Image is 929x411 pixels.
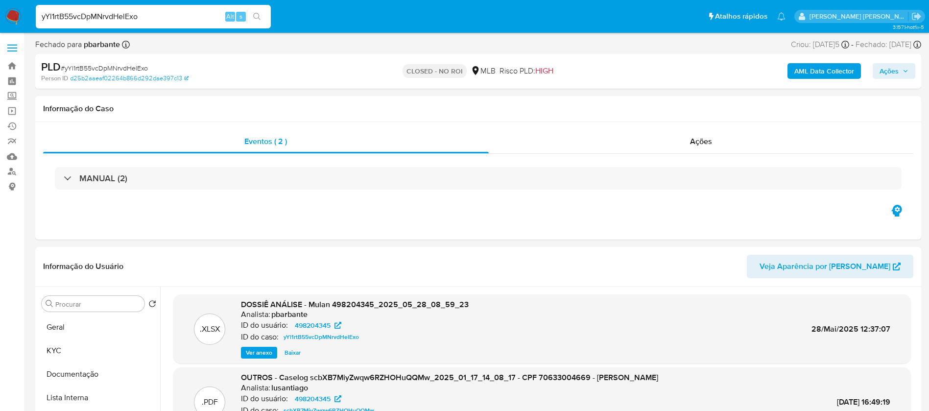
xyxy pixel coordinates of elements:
input: Procurar [55,300,141,309]
span: OUTROS - Caselog scbXB7MiyZwqw6RZHOHuQQMw_2025_01_17_14_08_17 - CPF 70633004669 - [PERSON_NAME] [241,372,658,383]
span: Baixar [285,348,301,358]
a: 498204345 [289,393,347,405]
p: Analista: [241,310,270,319]
b: pbarbante [82,39,120,50]
span: Risco PLD: [500,66,553,76]
div: MANUAL (2) [55,167,902,190]
b: AML Data Collector [794,63,854,79]
div: MLB [471,66,496,76]
button: AML Data Collector [787,63,861,79]
p: andreia.almeida@mercadolivre.com [810,12,908,21]
input: Pesquise usuários ou casos... [36,10,271,23]
a: Sair [911,11,922,22]
button: search-icon [247,10,267,24]
span: # yYl1rtB55vcDpMNrvdHelExo [61,63,148,73]
p: .XLSX [200,324,220,335]
span: yYl1rtB55vcDpMNrvdHelExo [284,331,359,343]
span: [DATE] 16:49:19 [837,396,890,408]
span: Ações [880,63,899,79]
button: Veja Aparência por [PERSON_NAME] [747,255,913,278]
button: Documentação [38,363,160,386]
div: Criou: [DATE]5 [791,39,849,50]
span: Fechado para [35,39,120,50]
div: Fechado: [DATE] [856,39,921,50]
span: Ver anexo [246,348,272,358]
h6: pbarbante [271,310,308,319]
h1: Informação do Caso [43,104,913,114]
button: Lista Interna [38,386,160,410]
a: Notificações [777,12,786,21]
b: Person ID [41,74,68,83]
span: DOSSIÊ ANÁLISE - Mulan 498204345_2025_05_28_08_59_23 [241,299,469,310]
span: Alt [226,12,234,21]
p: ID do caso: [241,332,279,342]
h3: MANUAL (2) [79,173,127,184]
span: s [239,12,242,21]
button: Geral [38,315,160,339]
button: KYC [38,339,160,363]
span: - [851,39,854,50]
span: Ações [690,136,712,147]
span: Atalhos rápidos [715,11,767,22]
p: ID do usuário: [241,320,288,330]
button: Procurar [46,300,53,308]
span: 498204345 [295,319,331,331]
h1: Informação do Usuário [43,262,123,271]
span: Veja Aparência por [PERSON_NAME] [760,255,890,278]
h6: lusantiago [271,383,308,393]
a: yYl1rtB55vcDpMNrvdHelExo [280,331,363,343]
b: PLD [41,59,61,74]
button: Ver anexo [241,347,277,359]
a: 498204345 [289,319,347,331]
button: Baixar [280,347,306,359]
p: ID do usuário: [241,394,288,404]
p: CLOSED - NO ROI [403,64,467,78]
span: 498204345 [295,393,331,405]
span: 28/Mai/2025 12:37:07 [811,323,890,335]
p: .PDF [202,397,218,408]
button: Ações [873,63,915,79]
button: Retornar ao pedido padrão [148,300,156,311]
span: Eventos ( 2 ) [244,136,287,147]
p: Analista: [241,383,270,393]
span: HIGH [535,65,553,76]
a: d25b2aaeaf02264b866d292dae397c13 [70,74,189,83]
